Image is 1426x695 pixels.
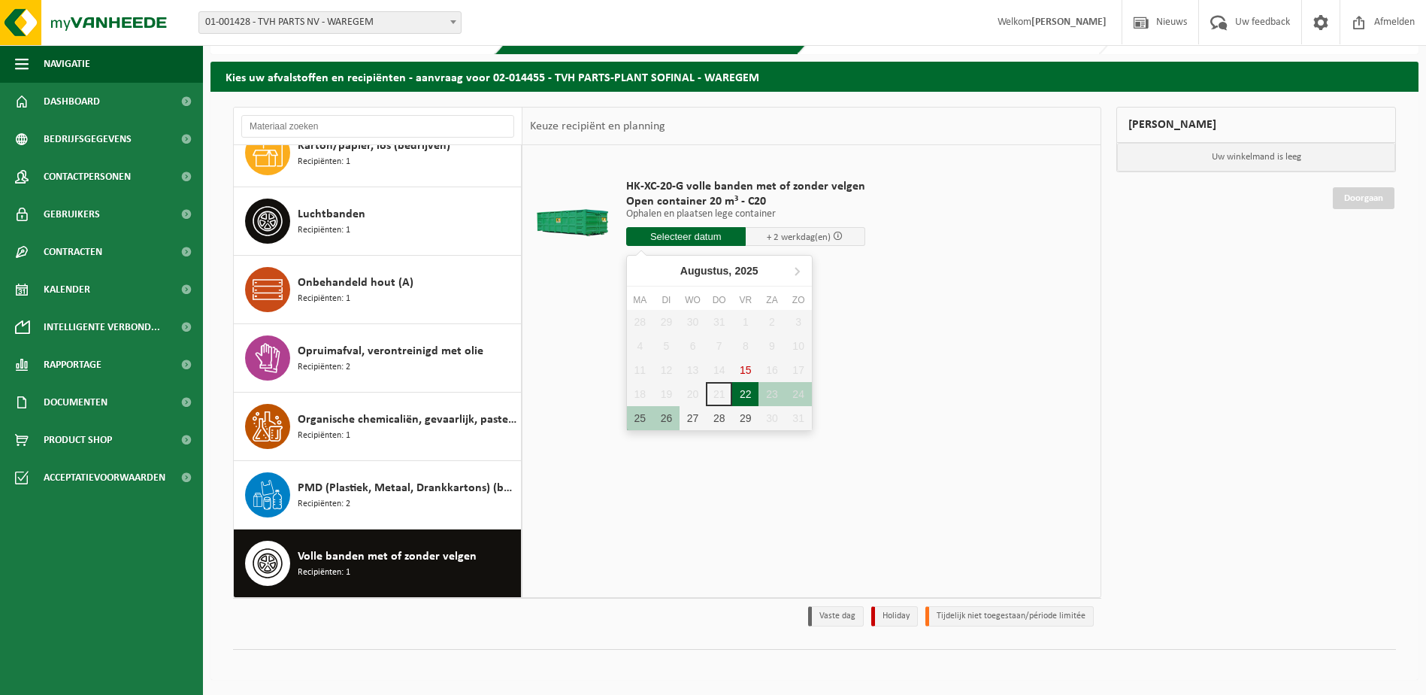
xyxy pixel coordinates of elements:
span: Contactpersonen [44,158,131,196]
span: + 2 werkdag(en) [767,232,831,242]
button: PMD (Plastiek, Metaal, Drankkartons) (bedrijven) Recipiënten: 2 [234,461,522,530]
button: Opruimafval, verontreinigd met olie Recipiënten: 2 [234,324,522,393]
i: 2025 [734,266,758,276]
div: Augustus, [674,259,764,283]
span: Opruimafval, verontreinigd met olie [298,342,483,360]
span: Recipiënten: 1 [298,566,350,580]
span: Product Shop [44,421,112,459]
span: Open container 20 m³ - C20 [626,194,865,209]
span: 01-001428 - TVH PARTS NV - WAREGEM [198,11,462,34]
span: 01-001428 - TVH PARTS NV - WAREGEM [199,12,461,33]
div: Keuze recipiënt en planning [522,108,673,145]
div: di [653,293,680,308]
span: Navigatie [44,45,90,83]
h2: Kies uw afvalstoffen en recipiënten - aanvraag voor 02-014455 - TVH PARTS-PLANT SOFINAL - WAREGEM [210,62,1418,91]
span: Recipiënten: 2 [298,360,350,375]
div: 27 [680,406,706,430]
span: Intelligente verbond... [44,308,160,346]
li: Tijdelijk niet toegestaan/période limitée [925,606,1094,627]
strong: [PERSON_NAME] [1031,17,1107,28]
div: 26 [653,406,680,430]
div: wo [680,293,706,308]
span: Organische chemicaliën, gevaarlijk, pasteus [298,411,517,429]
span: HK-XC-20-G volle banden met of zonder velgen [626,179,865,194]
button: Karton/papier, los (bedrijven) Recipiënten: 1 [234,119,522,187]
div: ma [627,293,653,308]
p: Ophalen en plaatsen lege container [626,209,865,220]
span: Recipiënten: 2 [298,497,350,511]
span: Acceptatievoorwaarden [44,459,165,496]
button: Onbehandeld hout (A) Recipiënten: 1 [234,256,522,324]
a: Doorgaan [1333,187,1394,209]
span: Recipiënten: 1 [298,155,350,169]
li: Holiday [871,606,918,627]
span: Rapportage [44,346,101,384]
p: Uw winkelmand is leeg [1117,143,1395,171]
span: Recipiënten: 1 [298,223,350,238]
input: Selecteer datum [626,227,746,246]
span: Documenten [44,384,107,421]
span: Onbehandeld hout (A) [298,274,413,292]
button: Luchtbanden Recipiënten: 1 [234,187,522,256]
div: do [706,293,732,308]
span: Volle banden met of zonder velgen [298,548,477,566]
li: Vaste dag [808,606,864,627]
span: Karton/papier, los (bedrijven) [298,137,450,155]
span: Bedrijfsgegevens [44,120,132,158]
span: Gebruikers [44,196,100,233]
span: Recipiënten: 1 [298,429,350,443]
div: 28 [706,406,732,430]
div: vr [732,293,758,308]
div: zo [786,293,812,308]
div: 22 [732,382,758,406]
div: za [758,293,785,308]
button: Volle banden met of zonder velgen Recipiënten: 1 [234,530,522,597]
span: PMD (Plastiek, Metaal, Drankkartons) (bedrijven) [298,479,517,497]
div: [PERSON_NAME] [1116,107,1396,143]
input: Materiaal zoeken [241,115,514,138]
span: Recipiënten: 1 [298,292,350,306]
button: Organische chemicaliën, gevaarlijk, pasteus Recipiënten: 1 [234,393,522,461]
span: Contracten [44,233,102,271]
span: Dashboard [44,83,100,120]
span: Kalender [44,271,90,308]
div: 29 [732,406,758,430]
span: Luchtbanden [298,205,365,223]
div: 25 [627,406,653,430]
